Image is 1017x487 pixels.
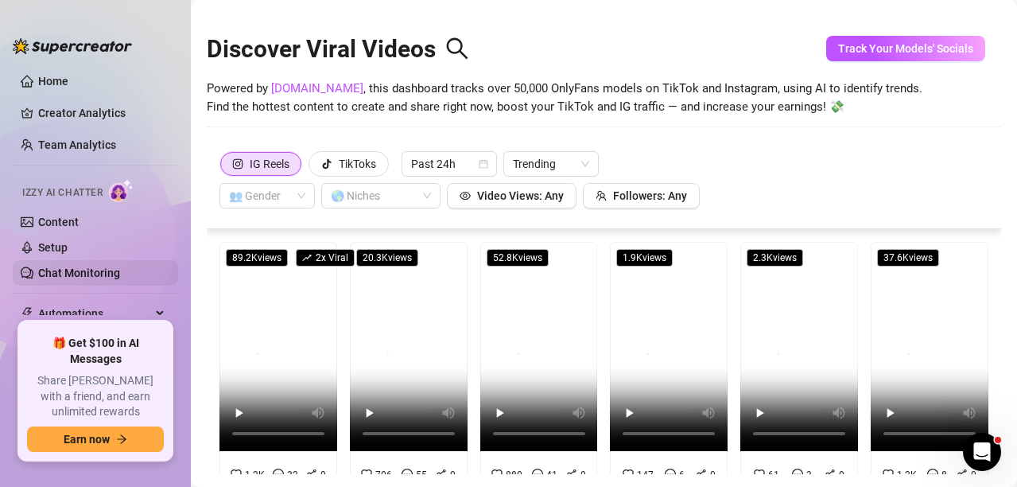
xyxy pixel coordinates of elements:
[38,75,68,88] a: Home
[436,469,447,480] span: share-alt
[754,469,765,480] span: heart
[27,336,164,367] span: 🎁 Get $100 in AI Messages
[38,267,120,279] a: Chat Monitoring
[416,469,427,481] span: 55
[287,469,298,481] span: 32
[450,469,456,481] span: 0
[245,469,265,481] span: 1.2K
[13,38,132,54] img: logo-BBDzfeDw.svg
[665,469,676,480] span: message
[532,469,543,480] span: message
[696,469,707,480] span: share-alt
[460,190,471,201] span: eye
[710,469,716,481] span: 0
[877,249,939,267] span: 37.6K views
[38,241,68,254] a: Setup
[957,469,968,480] span: share-alt
[38,301,151,326] span: Automations
[445,37,469,60] span: search
[109,179,134,202] img: AI Chatter
[231,469,242,480] span: heart
[897,469,917,481] span: 1.2K
[768,469,779,481] span: 61
[321,158,332,169] span: tik-tok
[637,469,654,481] span: 147
[479,159,488,169] span: calendar
[963,433,1001,471] iframe: Intercom live chat
[38,100,165,126] a: Creator Analytics
[116,434,127,445] span: arrow-right
[596,190,607,201] span: team
[616,249,673,267] span: 1.9K views
[226,249,288,267] span: 89.2K views
[513,152,589,176] span: Trending
[375,469,392,481] span: 706
[38,216,79,228] a: Content
[232,158,243,169] span: instagram
[477,189,564,202] span: Video Views: Any
[941,469,947,481] span: 8
[271,81,363,95] a: [DOMAIN_NAME]
[22,185,103,201] span: Izzy AI Chatter
[546,469,557,481] span: 41
[306,469,317,480] span: share-alt
[320,469,326,481] span: 0
[792,469,803,480] span: message
[506,469,522,481] span: 880
[447,183,576,208] button: Video Views: Any
[583,183,700,208] button: Followers: Any
[580,469,586,481] span: 0
[883,469,894,480] span: heart
[64,433,110,446] span: Earn now
[273,469,284,480] span: message
[38,138,116,151] a: Team Analytics
[839,469,844,481] span: 0
[826,36,985,61] button: Track Your Models' Socials
[487,249,549,267] span: 52.8K views
[21,307,33,320] span: thunderbolt
[411,152,487,176] span: Past 24h
[27,373,164,420] span: Share [PERSON_NAME] with a friend, and earn unlimited rewards
[339,152,376,176] div: TikToks
[679,469,685,481] span: 6
[825,469,836,480] span: share-alt
[356,249,418,267] span: 20.3K views
[27,427,164,452] button: Earn nowarrow-right
[566,469,577,480] span: share-alt
[250,152,289,176] div: IG Reels
[927,469,938,480] span: message
[302,253,312,263] span: rise
[207,34,469,64] h2: Discover Viral Videos
[623,469,634,480] span: heart
[402,469,413,480] span: message
[747,249,803,267] span: 2.3K views
[296,249,355,267] span: 2 x Viral
[613,189,687,202] span: Followers: Any
[361,469,372,480] span: heart
[491,469,503,480] span: heart
[806,469,812,481] span: 3
[838,42,973,55] span: Track Your Models' Socials
[207,80,922,117] span: Powered by , this dashboard tracks over 50,000 OnlyFans models on TikTok and Instagram, using AI ...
